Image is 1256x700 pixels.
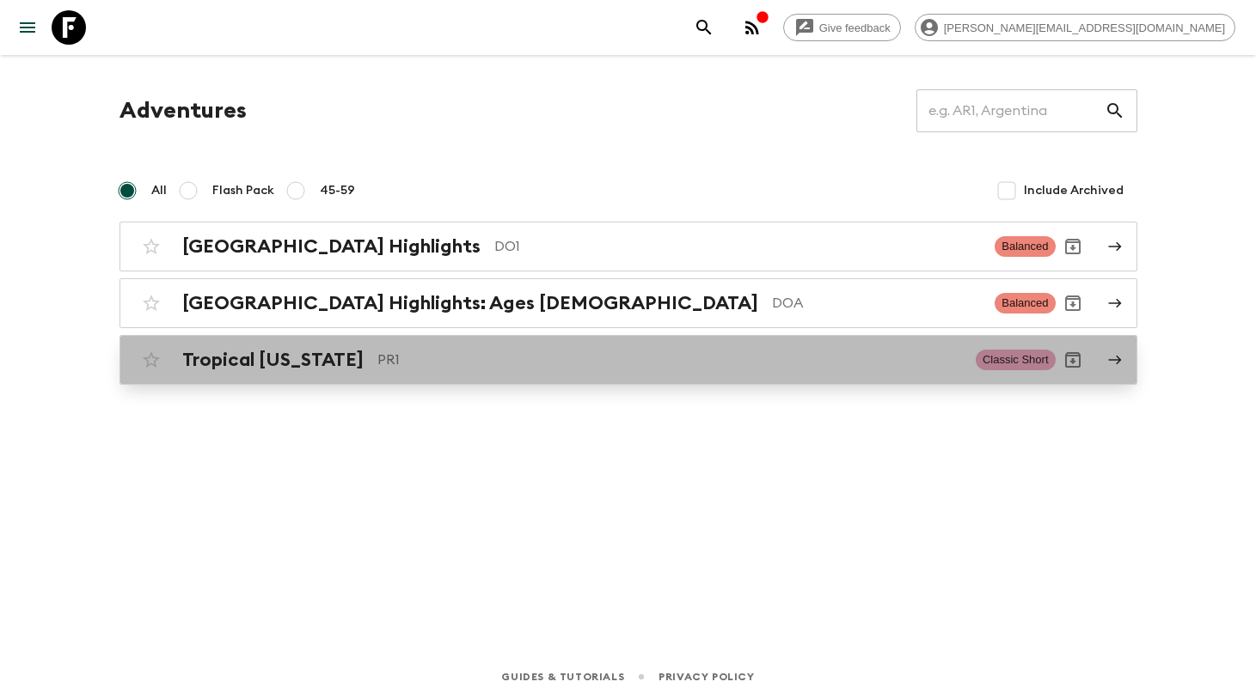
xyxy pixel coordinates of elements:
button: Archive [1056,286,1090,320]
span: Flash Pack [212,182,274,199]
p: DOA [772,293,982,313]
div: [PERSON_NAME][EMAIL_ADDRESS][DOMAIN_NAME] [915,14,1235,41]
p: DO1 [494,236,982,257]
h2: Tropical [US_STATE] [182,349,364,371]
span: Include Archived [1024,182,1124,199]
a: [GEOGRAPHIC_DATA] Highlights: Ages [DEMOGRAPHIC_DATA]DOABalancedArchive [119,278,1137,328]
button: Archive [1056,343,1090,377]
h2: [GEOGRAPHIC_DATA] Highlights [182,235,481,258]
a: Guides & Tutorials [501,667,624,686]
a: Give feedback [783,14,901,41]
button: menu [10,10,45,45]
h2: [GEOGRAPHIC_DATA] Highlights: Ages [DEMOGRAPHIC_DATA] [182,292,758,314]
button: search adventures [687,10,721,45]
button: Archive [1056,229,1090,264]
span: Classic Short [976,350,1056,370]
input: e.g. AR1, Argentina [916,87,1105,135]
span: Balanced [995,236,1055,257]
span: 45-59 [320,182,355,199]
p: PR1 [377,350,962,370]
span: [PERSON_NAME][EMAIL_ADDRESS][DOMAIN_NAME] [934,21,1235,34]
span: Give feedback [810,21,900,34]
a: [GEOGRAPHIC_DATA] HighlightsDO1BalancedArchive [119,222,1137,271]
span: Balanced [995,293,1055,313]
a: Privacy Policy [659,667,754,686]
a: Tropical [US_STATE]PR1Classic ShortArchive [119,335,1137,385]
h1: Adventures [119,94,247,128]
span: All [151,182,167,199]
